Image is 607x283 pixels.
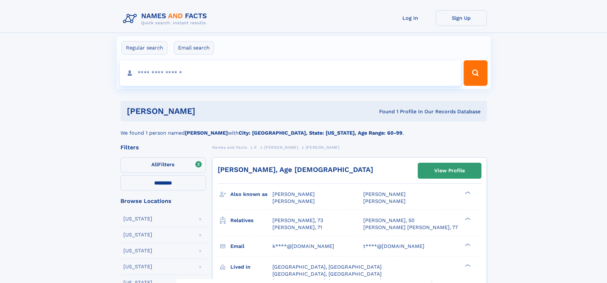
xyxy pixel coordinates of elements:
[123,216,152,221] div: [US_STATE]
[463,217,471,221] div: ❯
[230,215,272,226] h3: Relatives
[254,145,257,150] span: E
[122,41,167,55] label: Regular search
[185,130,228,136] b: [PERSON_NAME]
[363,198,406,204] span: [PERSON_NAME]
[123,248,152,253] div: [US_STATE]
[174,41,214,55] label: Email search
[120,60,461,86] input: search input
[254,143,257,151] a: E
[272,217,323,224] a: [PERSON_NAME], 73
[434,163,465,178] div: View Profile
[239,130,402,136] b: City: [GEOGRAPHIC_DATA], State: [US_STATE], Age Range: 60-99
[363,191,406,197] span: [PERSON_NAME]
[218,166,373,174] a: [PERSON_NAME], Age [DEMOGRAPHIC_DATA]
[120,145,206,150] div: Filters
[264,143,298,151] a: [PERSON_NAME]
[272,271,382,277] span: [GEOGRAPHIC_DATA], [GEOGRAPHIC_DATA]
[120,157,206,173] label: Filters
[264,145,298,150] span: [PERSON_NAME]
[306,145,340,150] span: [PERSON_NAME]
[123,232,152,237] div: [US_STATE]
[120,198,206,204] div: Browse Locations
[212,143,247,151] a: Names and Facts
[463,191,471,195] div: ❯
[363,224,458,231] a: [PERSON_NAME] [PERSON_NAME], 77
[272,224,322,231] a: [PERSON_NAME], 71
[385,10,436,26] a: Log In
[436,10,487,26] a: Sign Up
[463,242,471,247] div: ❯
[230,262,272,272] h3: Lived in
[120,10,212,27] img: Logo Names and Facts
[120,122,487,137] div: We found 1 person named with .
[363,217,415,224] a: [PERSON_NAME], 50
[418,163,481,178] a: View Profile
[151,161,158,168] span: All
[272,191,315,197] span: [PERSON_NAME]
[287,108,481,115] div: Found 1 Profile In Our Records Database
[272,198,315,204] span: [PERSON_NAME]
[463,263,471,267] div: ❯
[127,107,287,115] h1: [PERSON_NAME]
[230,241,272,252] h3: Email
[464,60,487,86] button: Search Button
[230,189,272,200] h3: Also known as
[272,264,382,270] span: [GEOGRAPHIC_DATA], [GEOGRAPHIC_DATA]
[123,264,152,269] div: [US_STATE]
